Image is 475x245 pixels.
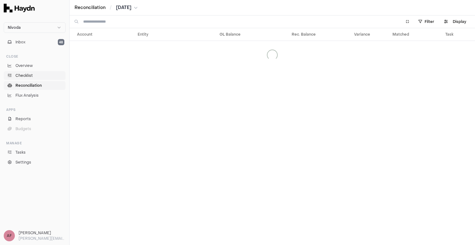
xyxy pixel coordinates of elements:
th: Rec. Balance [243,28,318,41]
button: Nivoda [4,22,66,33]
th: Variance [318,28,373,41]
a: Checklist [4,71,66,80]
button: [DATE] [116,5,138,11]
a: Overview [4,61,66,70]
span: Checklist [15,73,33,78]
th: Task [429,28,475,41]
button: Inbox48 [4,38,66,46]
h3: [PERSON_NAME] [19,230,66,236]
span: AF [4,230,15,241]
a: Tasks [4,148,66,157]
th: Entity [135,28,176,41]
div: Close [4,51,66,61]
a: Reconciliation [75,5,105,11]
div: Manage [4,138,66,148]
span: [DATE] [116,5,131,11]
p: [PERSON_NAME][EMAIL_ADDRESS][DOMAIN_NAME] [19,236,66,241]
span: Budgets [15,126,31,132]
th: Matched [373,28,429,41]
a: Flux Analysis [4,91,66,100]
span: Tasks [15,150,26,155]
a: Reconciliation [4,81,66,90]
img: Haydn Logo [4,4,35,12]
span: Nivoda [8,25,21,30]
span: Flux Analysis [15,93,39,98]
span: Reports [15,116,31,122]
span: Inbox [15,39,25,45]
button: Budgets [4,125,66,133]
th: Account [70,28,135,41]
nav: breadcrumb [75,5,138,11]
a: Reports [4,115,66,123]
div: Apps [4,105,66,115]
th: GL Balance [176,28,243,41]
span: / [109,4,113,11]
span: Settings [15,160,31,165]
span: Reconciliation [15,83,42,88]
a: Settings [4,158,66,167]
button: Filter [415,17,438,27]
span: Filter [425,19,434,24]
span: Overview [15,63,33,68]
button: Display [440,17,470,27]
